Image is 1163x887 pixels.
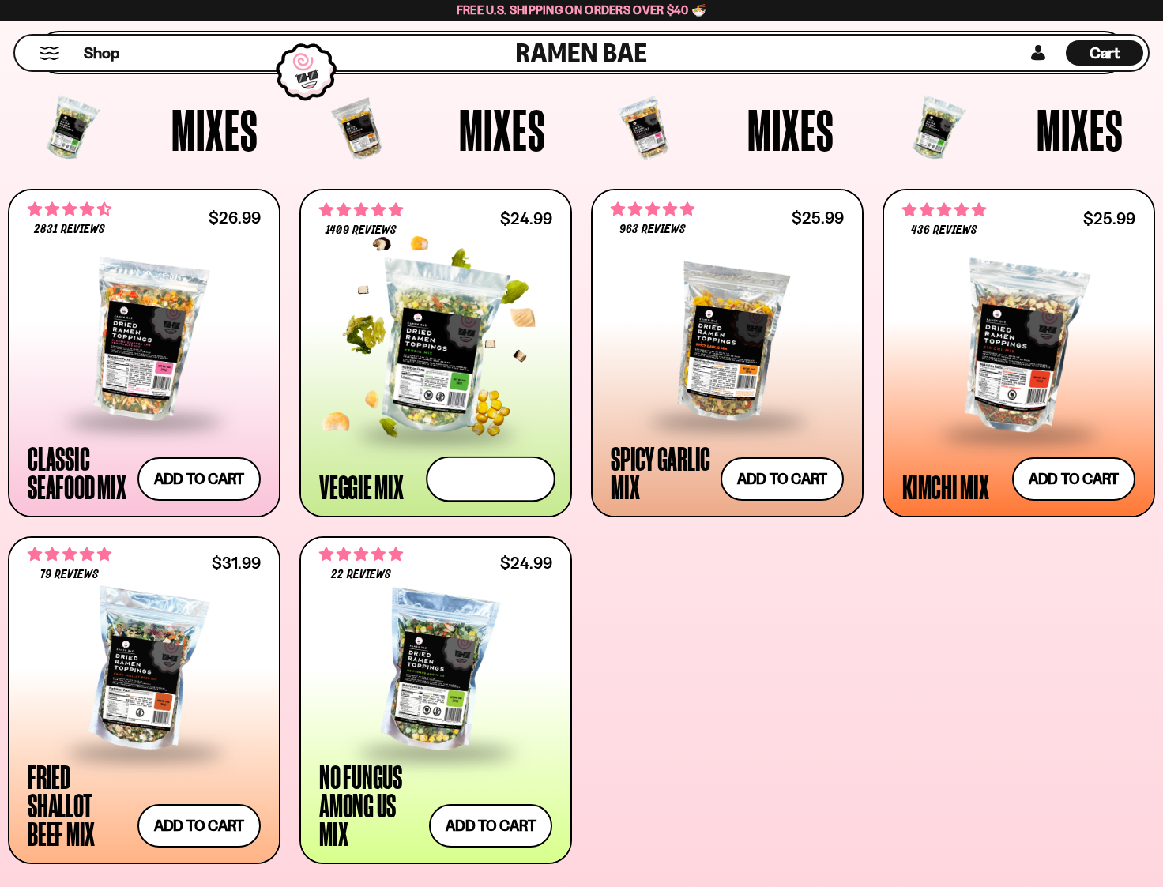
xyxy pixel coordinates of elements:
[8,536,280,864] a: 4.82 stars 79 reviews $31.99 Fried Shallot Beef Mix Add to cart
[326,224,396,237] span: 1409 reviews
[500,555,552,570] div: $24.99
[1066,36,1143,70] div: Cart
[611,199,694,220] span: 4.75 stars
[1090,43,1120,62] span: Cart
[1037,100,1123,159] span: Mixes
[331,569,391,581] span: 22 reviews
[902,200,986,220] span: 4.76 stars
[39,47,60,60] button: Mobile Menu Trigger
[28,444,130,501] div: Classic Seafood Mix
[319,762,421,848] div: No Fungus Among Us Mix
[28,544,111,565] span: 4.82 stars
[209,210,261,225] div: $26.99
[1083,211,1135,226] div: $25.99
[137,457,261,501] button: Add to cart
[911,224,977,237] span: 436 reviews
[883,189,1155,517] a: 4.76 stars 436 reviews $25.99 Kimchi Mix Add to cart
[8,189,280,517] a: 4.68 stars 2831 reviews $26.99 Classic Seafood Mix Add to cart
[902,472,989,501] div: Kimchi Mix
[792,210,844,225] div: $25.99
[34,224,105,236] span: 2831 reviews
[137,804,261,848] button: Add to cart
[299,536,572,864] a: 4.82 stars 22 reviews $24.99 No Fungus Among Us Mix Add to cart
[319,472,404,501] div: Veggie Mix
[84,43,119,64] span: Shop
[459,100,546,159] span: Mixes
[1012,457,1135,501] button: Add to cart
[28,762,130,848] div: Fried Shallot Beef Mix
[747,100,834,159] span: Mixes
[619,224,686,236] span: 963 reviews
[457,2,707,17] span: Free U.S. Shipping on Orders over $40 🍜
[40,569,99,581] span: 79 reviews
[319,544,403,565] span: 4.82 stars
[721,457,844,501] button: Add to cart
[84,40,119,66] a: Shop
[426,456,555,502] button: Add to cart
[171,100,258,159] span: Mixes
[212,555,261,570] div: $31.99
[28,199,111,220] span: 4.68 stars
[299,189,572,517] a: 4.76 stars 1409 reviews $24.99 Veggie Mix Add to cart
[429,804,552,848] button: Add to cart
[611,444,713,501] div: Spicy Garlic Mix
[500,211,552,226] div: $24.99
[591,189,864,517] a: 4.75 stars 963 reviews $25.99 Spicy Garlic Mix Add to cart
[319,200,403,220] span: 4.76 stars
